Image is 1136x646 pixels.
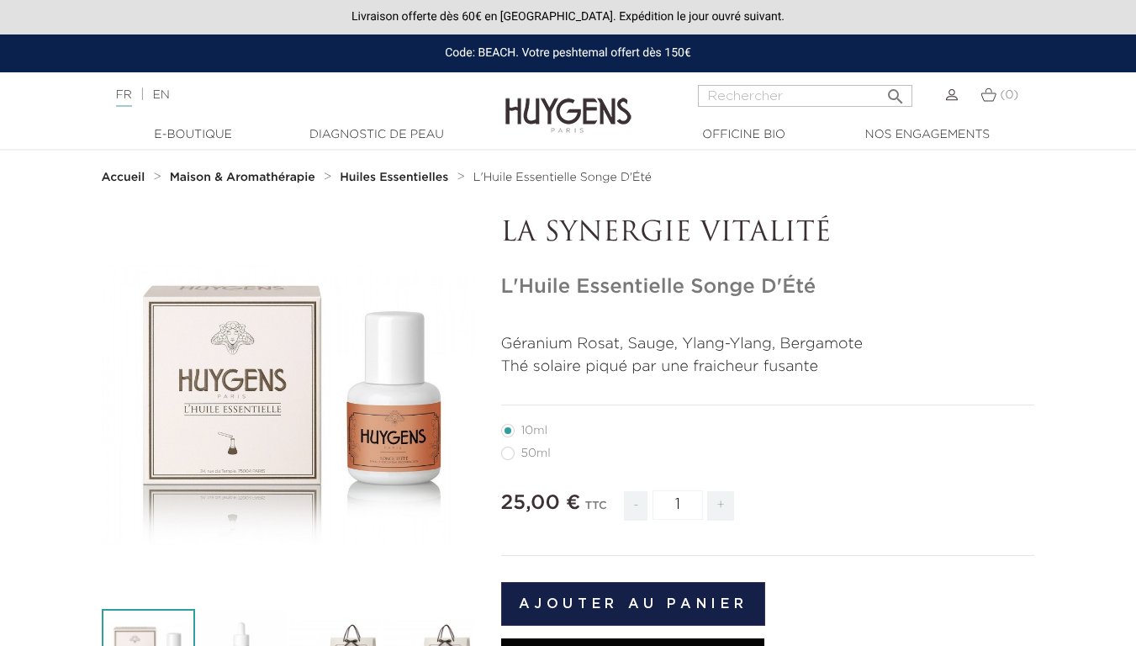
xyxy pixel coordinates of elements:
[501,356,1035,379] p: Thé solaire piqué par une fraicheur fusante
[880,80,911,103] button: 
[102,171,149,184] a: Accueil
[170,171,320,184] a: Maison & Aromathérapie
[501,447,571,460] label: 50ml
[660,126,828,144] a: Officine Bio
[843,126,1012,144] a: Nos engagements
[473,172,652,183] span: L'Huile Essentielle Songe D'Été
[108,85,461,105] div: |
[624,491,647,521] span: -
[152,89,169,101] a: EN
[501,424,568,437] label: 10ml
[340,172,448,183] strong: Huiles Essentielles
[501,275,1035,299] h1: L'Huile Essentielle Songe D'Été
[1000,89,1018,101] span: (0)
[501,493,581,513] span: 25,00 €
[501,218,1035,250] p: LA SYNERGIE VITALITÉ
[340,171,452,184] a: Huiles Essentielles
[109,126,277,144] a: E-Boutique
[585,488,607,533] div: TTC
[698,85,912,107] input: Rechercher
[653,490,703,520] input: Quantité
[707,491,734,521] span: +
[501,333,1035,356] p: Géranium Rosat, Sauge, Ylang-Ylang, Bergamote
[116,89,132,107] a: FR
[505,71,631,135] img: Huygens
[473,171,652,184] a: L'Huile Essentielle Songe D'Été
[501,582,766,626] button: Ajouter au panier
[885,82,906,102] i: 
[170,172,315,183] strong: Maison & Aromathérapie
[293,126,461,144] a: Diagnostic de peau
[102,172,145,183] strong: Accueil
